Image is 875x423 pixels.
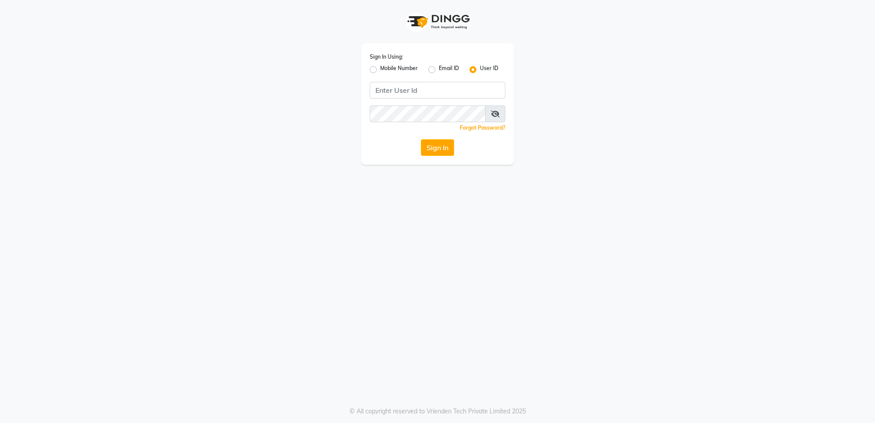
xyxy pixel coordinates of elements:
img: logo1.svg [402,9,472,35]
a: Forgot Password? [460,124,505,131]
label: Email ID [439,64,459,75]
button: Sign In [421,139,454,156]
input: Username [370,82,505,99]
label: Sign In Using: [370,53,403,61]
input: Username [370,106,486,122]
label: Mobile Number [380,64,418,75]
label: User ID [480,64,498,75]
